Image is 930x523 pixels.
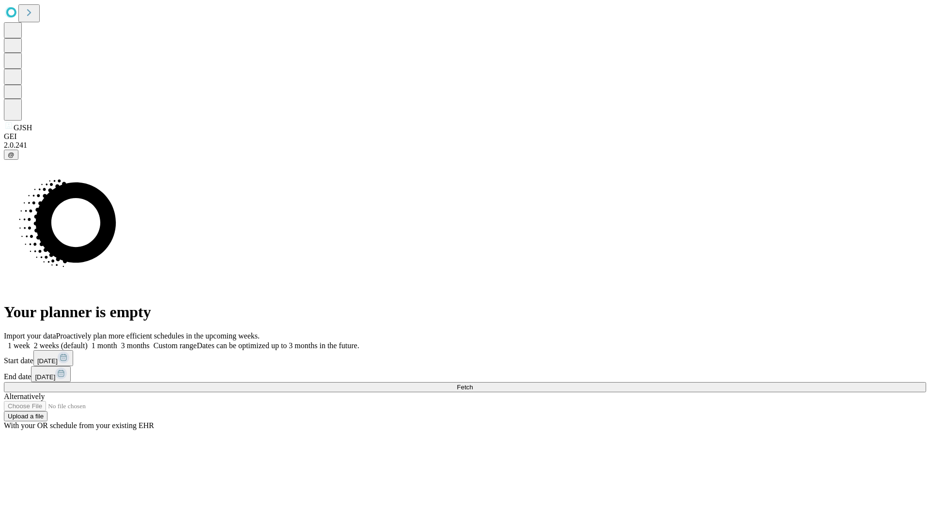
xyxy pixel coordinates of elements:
div: GEI [4,132,926,141]
div: End date [4,366,926,382]
span: With your OR schedule from your existing EHR [4,421,154,430]
span: 3 months [121,341,150,350]
button: Fetch [4,382,926,392]
span: GJSH [14,123,32,132]
span: [DATE] [37,357,58,365]
span: Proactively plan more efficient schedules in the upcoming weeks. [56,332,260,340]
div: Start date [4,350,926,366]
span: 1 month [92,341,117,350]
span: @ [8,151,15,158]
span: Alternatively [4,392,45,400]
span: [DATE] [35,373,55,381]
button: @ [4,150,18,160]
span: Fetch [457,384,473,391]
span: Dates can be optimized up to 3 months in the future. [197,341,359,350]
button: [DATE] [33,350,73,366]
div: 2.0.241 [4,141,926,150]
button: Upload a file [4,411,47,421]
h1: Your planner is empty [4,303,926,321]
span: Import your data [4,332,56,340]
button: [DATE] [31,366,71,382]
span: Custom range [154,341,197,350]
span: 1 week [8,341,30,350]
span: 2 weeks (default) [34,341,88,350]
